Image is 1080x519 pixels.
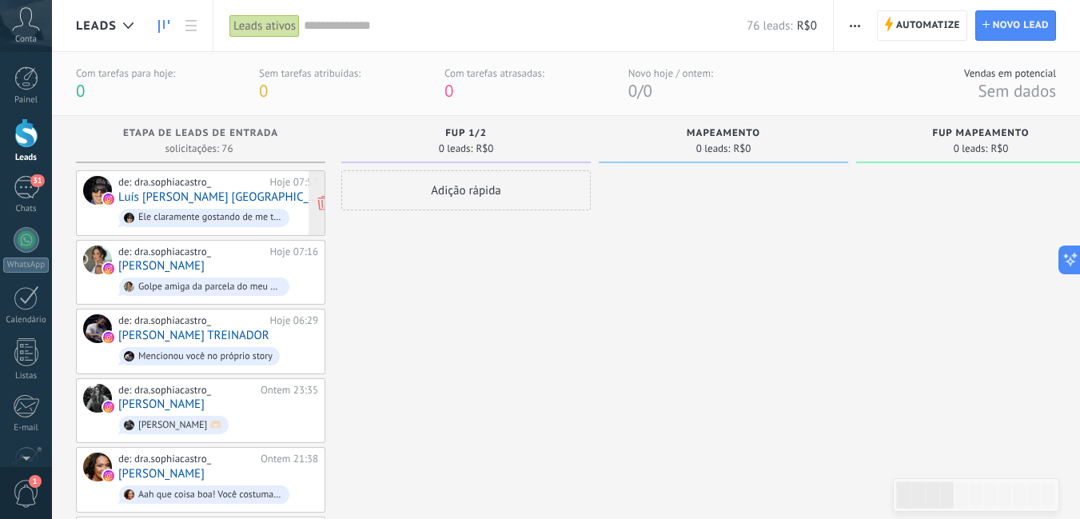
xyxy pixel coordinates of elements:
div: Silvia Vicente [83,384,112,413]
span: Leads [76,18,117,34]
div: de: dra.sophiacastro_ [118,314,265,327]
div: Luís Guilherme H. Queiroz [83,176,112,205]
span: Conta [15,34,37,45]
span: 76 leads: [747,18,792,34]
span: R$0 [990,144,1008,154]
span: R$0 [733,144,751,154]
div: Calendário [3,315,50,325]
a: [PERSON_NAME] [118,259,205,273]
div: de: dra.sophiacastro_ [118,453,255,465]
div: Chats [3,204,50,214]
div: Hoje 07:57 [270,176,318,189]
span: Sem dados [978,80,1056,102]
span: / [637,80,643,102]
div: Vendas em potencial [964,66,1056,80]
div: de: dra.sophiacastro_ [118,384,255,397]
span: 1 [29,475,42,488]
span: 0 [444,80,453,102]
div: Etapa de leads de entrada [84,128,317,142]
img: instagram.svg [103,401,114,413]
a: Luís [PERSON_NAME] [GEOGRAPHIC_DATA] [118,190,318,204]
span: 31 [30,174,44,187]
div: E-mail [3,423,50,433]
span: Etapa de leads de entrada [123,128,278,139]
div: Ontem 21:38 [261,453,318,465]
span: R$0 [476,144,493,154]
img: instagram.svg [103,263,114,274]
span: FUP 1/2 [445,128,486,139]
div: WhatsApp [3,258,49,273]
div: Com tarefas atrasadas: [444,66,544,80]
div: FUP 1/2 [349,128,583,142]
div: Painel [3,95,50,106]
span: Novo lead [993,11,1049,40]
img: instagram.svg [103,194,114,205]
div: Leads [3,153,50,163]
a: [PERSON_NAME] [118,467,205,481]
div: Laiane Brito [83,246,112,274]
span: 0 [628,80,637,102]
img: instagram.svg [103,470,114,481]
a: Automatize [877,10,967,41]
div: Com tarefas para hoje: [76,66,175,80]
div: Sem tarefas atribuídas: [259,66,361,80]
span: 0 [76,80,85,102]
div: Leads ativos [229,14,300,38]
div: Ele claramente gostando de me treina [138,212,282,223]
div: Listas [3,371,50,381]
div: Golpe amiga da parcela do meu carro [138,281,282,293]
span: MAPEAMENTO [687,128,760,139]
span: FUP MAPEAMENTO [933,128,1030,139]
button: Mais [843,10,867,41]
div: Hoje 07:16 [270,246,318,258]
div: Aah que coisa boa! Você costuma vir pra Cuiabá? [138,489,282,501]
span: 0 leads: [439,144,473,154]
div: Novo hoje / ontem: [628,66,713,80]
span: 0 leads: [696,144,731,154]
div: MAPEAMENTO [607,128,840,142]
span: Automatize [896,11,960,40]
span: 0 leads: [954,144,988,154]
a: Lista [177,10,205,42]
div: Mônica Almeida [83,453,112,481]
span: solicitações: 76 [165,144,233,154]
a: Leads [150,10,177,42]
a: [PERSON_NAME] [118,397,205,411]
div: de: dra.sophiacastro_ [118,246,265,258]
a: Novo lead [975,10,1056,41]
div: Hoje 06:29 [270,314,318,327]
div: Mencionou você no próprio story [138,351,273,362]
div: Walbemir TREINADOR [83,314,112,343]
span: R$0 [797,18,817,34]
img: instagram.svg [103,332,114,343]
span: 0 [259,80,268,102]
div: Adição rápida [341,170,591,210]
div: Ontem 23:35 [261,384,318,397]
span: 0 [644,80,652,102]
div: [PERSON_NAME] 🫶🏻 [138,420,221,431]
div: de: dra.sophiacastro_ [118,176,265,189]
a: [PERSON_NAME] TREINADOR [118,329,269,342]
